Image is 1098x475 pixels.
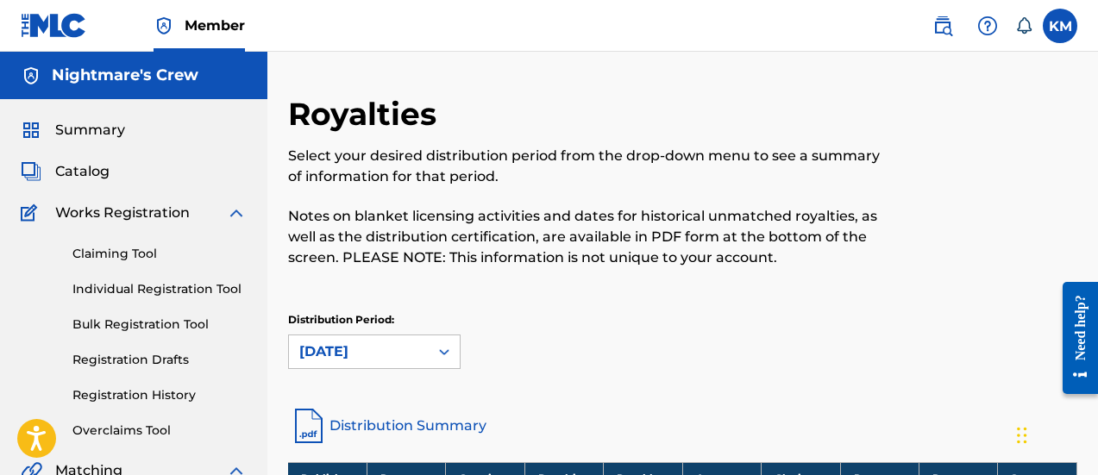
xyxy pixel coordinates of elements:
img: Works Registration [21,203,43,223]
img: Top Rightsholder [154,16,174,36]
img: search [932,16,953,36]
a: Registration Drafts [72,351,247,369]
span: Works Registration [55,203,190,223]
div: [DATE] [299,341,418,362]
a: SummarySummary [21,120,125,141]
a: CatalogCatalog [21,161,110,182]
span: Member [185,16,245,35]
div: Notifications [1015,17,1032,34]
iframe: Chat Widget [1012,392,1098,475]
div: Drag [1017,409,1027,461]
a: Distribution Summary [288,405,1077,447]
img: MLC Logo [21,13,87,38]
p: Distribution Period: [288,312,461,328]
span: Catalog [55,161,110,182]
p: Notes on blanket licensing activities and dates for historical unmatched royalties, as well as th... [288,206,896,268]
a: Registration History [72,386,247,404]
h2: Royalties [288,95,445,134]
img: help [977,16,998,36]
img: distribution-summary-pdf [288,405,329,447]
p: Select your desired distribution period from the drop-down menu to see a summary of information f... [288,146,896,187]
div: Help [970,9,1005,43]
span: Summary [55,120,125,141]
a: Claiming Tool [72,245,247,263]
img: expand [226,203,247,223]
iframe: Resource Center [1050,268,1098,407]
img: Catalog [21,161,41,182]
a: Bulk Registration Tool [72,316,247,334]
a: Individual Registration Tool [72,280,247,298]
a: Overclaims Tool [72,422,247,440]
div: User Menu [1043,9,1077,43]
img: Summary [21,120,41,141]
h5: Nightmare's Crew [52,66,198,85]
img: Accounts [21,66,41,86]
a: Public Search [925,9,960,43]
